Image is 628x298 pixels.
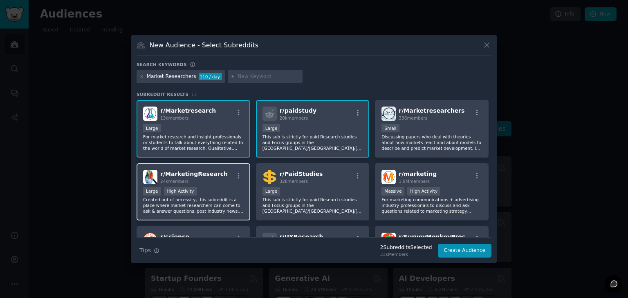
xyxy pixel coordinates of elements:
div: Large [143,187,161,196]
img: PaidStudies [262,170,277,184]
img: Marketresearch [143,107,157,121]
p: For market research and insight professionals or students to talk about everything related to the... [143,134,244,151]
span: r/ science [160,234,189,240]
div: 110 / day [199,73,222,80]
p: Discussing papers who deal with theories about how markets react and about models to describe and... [381,134,482,151]
span: r/ Marketresearchers [399,107,464,114]
span: 13k members [160,116,188,120]
button: Tips [137,243,162,258]
span: r/ UXResearch [280,234,323,240]
span: r/ paidstudy [280,107,316,114]
img: Marketresearchers [381,107,396,121]
img: SurveyMonkeyPros [381,233,396,247]
span: Subreddit Results [137,91,188,97]
span: r/ Marketresearch [160,107,216,114]
div: Large [262,124,280,132]
p: This sub is strictly for paid Research studies and Focus groups in the [GEOGRAPHIC_DATA]/[GEOGRAP... [262,134,363,151]
span: 24k members [160,179,188,184]
p: For marketing communications + advertising industry professionals to discuss and ask questions re... [381,197,482,214]
span: r/ marketing [399,171,437,177]
span: r/ SurveyMonkeyPros [399,234,465,240]
div: Large [143,124,161,132]
p: Created out of necessity, this subreddit is a place where market researchers can come to ask & an... [143,197,244,214]
img: MarketingResearch [143,170,157,184]
div: Market Researchers [147,73,196,80]
div: 33k Members [380,251,432,257]
div: Massive [381,187,404,196]
span: 17 [191,92,197,97]
span: 1.9M members [399,179,430,184]
input: New Keyword [238,73,300,80]
p: This sub is strictly for paid Research studies and Focus groups in the [GEOGRAPHIC_DATA]/[GEOGRAP... [262,197,363,214]
span: r/ MarketingResearch [160,171,228,177]
div: Small [381,124,399,132]
div: Large [262,187,280,196]
img: marketing [381,170,396,184]
div: 2 Subreddit s Selected [380,244,432,251]
h3: Search keywords [137,62,187,67]
span: 32k members [280,179,308,184]
h3: New Audience - Select Subreddits [150,41,258,49]
div: High Activity [164,187,197,196]
span: Tips [139,246,151,255]
span: 336 members [399,116,427,120]
div: High Activity [407,187,440,196]
span: r/ PaidStudies [280,171,323,177]
span: 20k members [280,116,308,120]
img: science [143,233,157,247]
button: Create Audience [438,244,492,258]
